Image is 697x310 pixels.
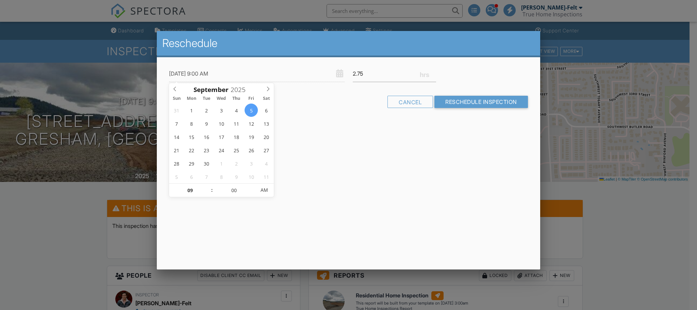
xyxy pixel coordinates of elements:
div: Cancel [387,96,433,108]
span: October 7, 2025 [200,170,213,183]
input: Scroll to increment [213,184,255,197]
span: : [211,183,213,197]
span: September 21, 2025 [170,143,183,157]
span: Scroll to increment [194,87,229,93]
span: September 22, 2025 [185,143,198,157]
span: Tue [199,96,214,101]
span: September 30, 2025 [200,157,213,170]
input: Reschedule Inspection [434,96,528,108]
input: Scroll to increment [229,85,251,94]
h2: Reschedule [162,36,535,50]
span: September 28, 2025 [170,157,183,170]
span: September 6, 2025 [260,104,273,117]
span: August 31, 2025 [170,104,183,117]
span: Sun [169,96,184,101]
span: October 11, 2025 [260,170,273,183]
span: September 18, 2025 [230,130,243,143]
span: October 8, 2025 [215,170,228,183]
span: Thu [229,96,244,101]
span: September 11, 2025 [230,117,243,130]
span: September 24, 2025 [215,143,228,157]
span: September 9, 2025 [200,117,213,130]
span: Wed [214,96,229,101]
span: September 23, 2025 [200,143,213,157]
span: September 16, 2025 [200,130,213,143]
span: October 6, 2025 [185,170,198,183]
span: October 10, 2025 [245,170,258,183]
span: October 3, 2025 [245,157,258,170]
span: October 5, 2025 [170,170,183,183]
span: September 25, 2025 [230,143,243,157]
span: Click to toggle [255,183,273,197]
span: Mon [184,96,199,101]
span: Sat [259,96,274,101]
span: October 2, 2025 [230,157,243,170]
span: September 4, 2025 [230,104,243,117]
span: September 2, 2025 [200,104,213,117]
span: September 7, 2025 [170,117,183,130]
span: September 1, 2025 [185,104,198,117]
span: Fri [244,96,259,101]
span: September 15, 2025 [185,130,198,143]
span: September 8, 2025 [185,117,198,130]
input: Scroll to increment [169,184,211,197]
span: September 14, 2025 [170,130,183,143]
span: October 1, 2025 [215,157,228,170]
span: September 29, 2025 [185,157,198,170]
span: September 3, 2025 [215,104,228,117]
span: September 10, 2025 [215,117,228,130]
span: September 20, 2025 [260,130,273,143]
span: October 9, 2025 [230,170,243,183]
span: September 5, 2025 [245,104,258,117]
span: September 19, 2025 [245,130,258,143]
span: September 12, 2025 [245,117,258,130]
span: September 13, 2025 [260,117,273,130]
span: October 4, 2025 [260,157,273,170]
span: September 26, 2025 [245,143,258,157]
span: September 17, 2025 [215,130,228,143]
span: September 27, 2025 [260,143,273,157]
